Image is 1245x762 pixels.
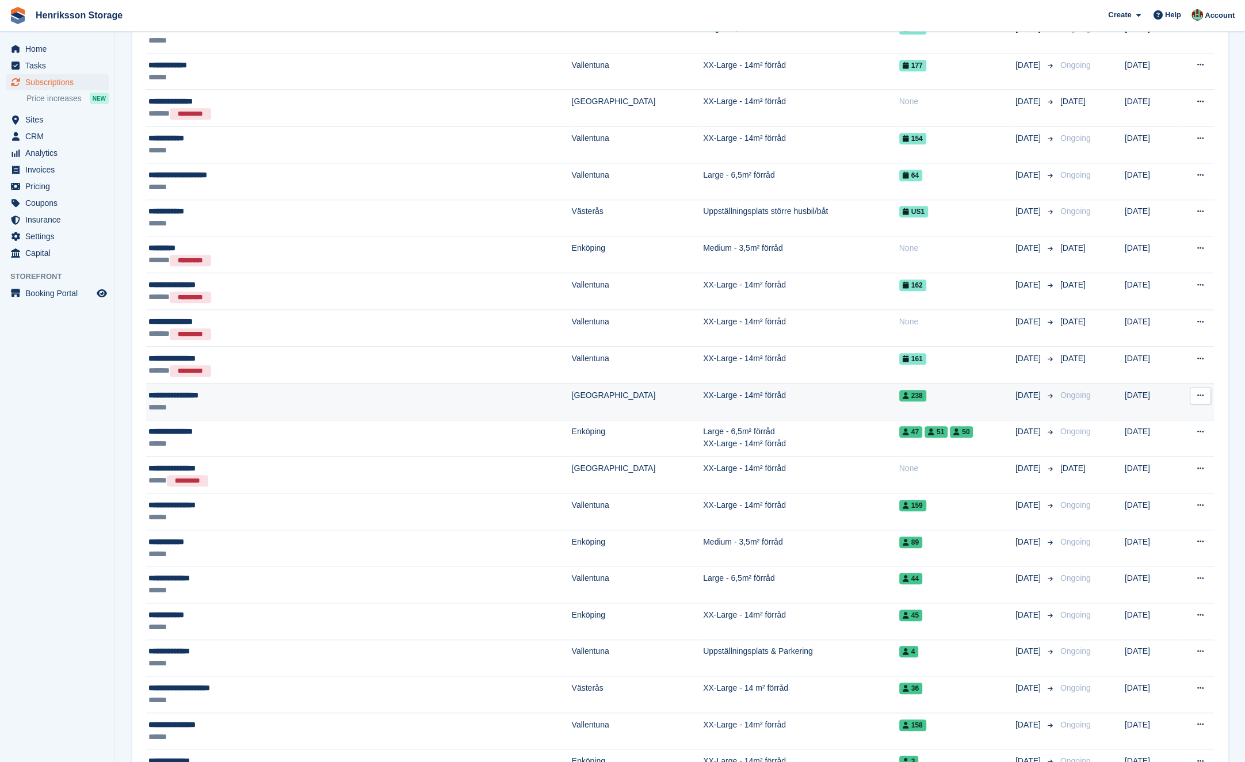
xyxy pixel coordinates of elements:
span: [DATE] [1015,205,1043,217]
td: [DATE] [1125,603,1177,640]
span: [DATE] [1060,280,1086,289]
span: Capital [25,245,94,261]
td: [DATE] [1125,420,1177,457]
span: [DATE] [1015,536,1043,548]
td: XX-Large - 14m² förråd [703,493,899,530]
td: [DATE] [1125,457,1177,493]
span: [DATE] [1015,353,1043,365]
td: [DATE] [1125,127,1177,163]
span: Tasks [25,58,94,74]
td: XX-Large - 14m² förråd [703,384,899,420]
a: menu [6,245,109,261]
span: Ongoing [1060,683,1091,692]
div: None [899,462,1015,474]
span: Subscriptions [25,74,94,90]
span: Ongoing [1060,537,1091,546]
span: Ongoing [1060,573,1091,583]
td: Large - 6,5m² förråd [703,163,899,200]
span: Storefront [10,271,114,282]
span: Ongoing [1060,500,1091,510]
span: 45 [899,610,922,621]
td: Vallentuna [571,640,703,676]
span: Ongoing [1060,206,1091,216]
span: 44 [899,573,922,584]
td: Vallentuna [571,17,703,53]
td: [GEOGRAPHIC_DATA] [571,384,703,420]
span: [DATE] [1060,354,1086,363]
td: [DATE] [1125,200,1177,236]
span: 161 [899,353,926,365]
span: Ongoing [1060,390,1091,400]
td: [DATE] [1125,53,1177,90]
td: [DATE] [1125,493,1177,530]
span: 154 [899,133,926,144]
td: XX-Large - 14m² förråd [703,713,899,749]
span: 64 [899,170,922,181]
span: Create [1108,9,1131,21]
span: US1 [899,206,928,217]
td: Vallentuna [571,713,703,749]
span: Insurance [25,212,94,228]
td: [DATE] [1125,384,1177,420]
span: 36 [899,683,922,694]
td: Vallentuna [571,53,703,90]
td: XX-Large - 14m² förråd [703,273,899,310]
a: menu [6,212,109,228]
span: Help [1165,9,1181,21]
td: [DATE] [1125,713,1177,749]
span: 177 [899,60,926,71]
td: Enköping [571,420,703,457]
a: menu [6,74,109,90]
span: 47 [899,426,922,438]
span: [DATE] [1015,59,1043,71]
span: Pricing [25,178,94,194]
td: Västerås [571,200,703,236]
img: Isak Martinelle [1191,9,1203,21]
span: Price increases [26,93,82,104]
span: [DATE] [1015,169,1043,181]
span: Invoices [25,162,94,178]
span: [DATE] [1060,97,1086,106]
td: XX-Large - 14m² förråd [703,603,899,640]
span: Booking Portal [25,285,94,301]
td: Uppställningsplats & Parkering [703,640,899,676]
td: XX-Large - 14m² förråd [703,310,899,347]
td: Vallentuna [571,347,703,384]
span: [DATE] [1015,462,1043,474]
div: None [899,316,1015,328]
a: menu [6,162,109,178]
td: [DATE] [1125,676,1177,713]
span: Settings [25,228,94,244]
td: Vallentuna [571,127,703,163]
span: 162 [899,279,926,291]
a: menu [6,178,109,194]
span: CRM [25,128,94,144]
td: Vallentuna [571,310,703,347]
a: menu [6,128,109,144]
div: None [899,95,1015,108]
span: Ongoing [1060,646,1091,656]
span: Ongoing [1060,60,1091,70]
span: 238 [899,390,926,401]
span: Ongoing [1060,427,1091,436]
span: [DATE] [1015,719,1043,731]
span: Ongoing [1060,170,1091,179]
span: [DATE] [1015,95,1043,108]
td: Enköping [571,530,703,566]
td: Enköping [571,603,703,640]
td: [GEOGRAPHIC_DATA] [571,457,703,493]
td: Enköping [571,236,703,273]
td: [DATE] [1125,17,1177,53]
td: [DATE] [1125,347,1177,384]
span: [DATE] [1015,389,1043,401]
td: [DATE] [1125,566,1177,603]
span: [DATE] [1060,464,1086,473]
a: menu [6,58,109,74]
td: [DATE] [1125,640,1177,676]
span: 89 [899,537,922,548]
span: [DATE] [1015,242,1043,254]
span: Coupons [25,195,94,211]
td: Vallentuna [571,566,703,603]
span: [DATE] [1015,499,1043,511]
td: [GEOGRAPHIC_DATA] [571,90,703,127]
